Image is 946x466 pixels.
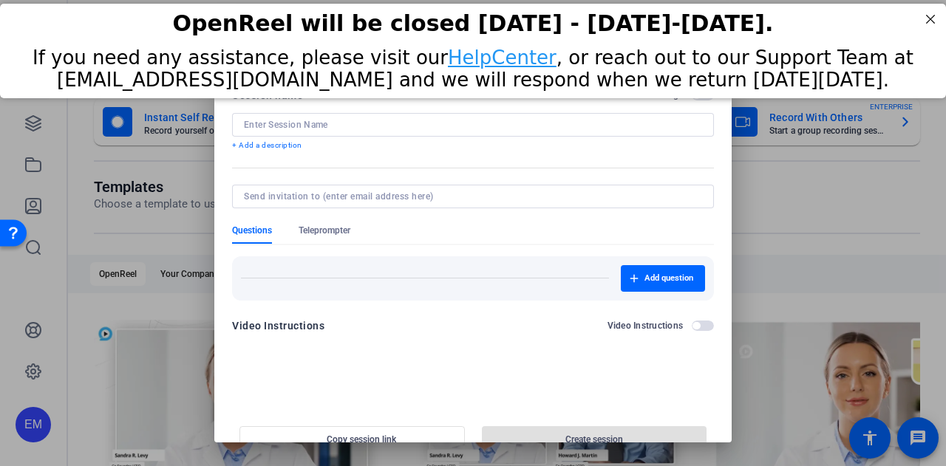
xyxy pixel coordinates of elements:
[18,7,928,32] div: OpenReel will be closed [DATE] - [DATE]-[DATE].
[244,119,702,131] input: Enter Session Name
[299,225,350,236] span: Teleprompter
[33,43,913,87] span: If you need any assistance, please visit our , or reach out to our Support Team at [EMAIL_ADDRESS...
[244,191,696,202] input: Send invitation to (enter email address here)
[608,320,684,332] h2: Video Instructions
[232,317,324,335] div: Video Instructions
[232,140,714,151] p: + Add a description
[448,43,557,65] a: HelpCenter
[621,265,705,292] button: Add question
[644,273,693,284] span: Add question
[232,225,272,236] span: Questions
